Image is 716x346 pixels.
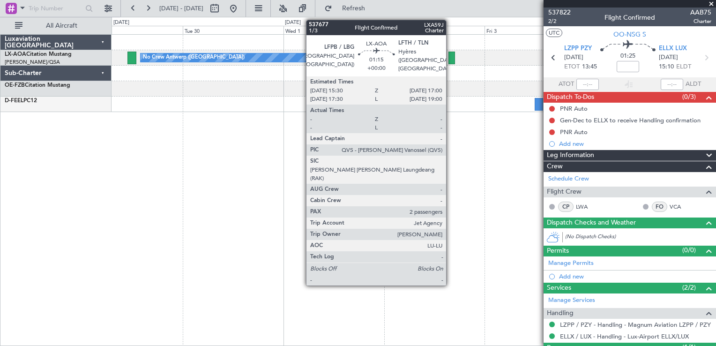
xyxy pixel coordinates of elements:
a: LWA [576,203,597,211]
span: Handling [547,308,574,319]
button: All Aircraft [10,18,102,33]
div: CP [558,202,574,212]
button: Refresh [320,1,376,16]
a: VCA [670,203,691,211]
span: Permits [547,246,569,256]
a: Manage Services [548,296,595,305]
div: Add new [559,272,711,280]
div: PNR Auto [560,128,588,136]
span: Charter [690,17,711,25]
div: [DATE] [113,19,129,27]
span: Leg Information [547,150,594,161]
span: 537822 [548,8,571,17]
span: (2/2) [682,283,696,293]
span: Dispatch To-Dos [547,92,594,103]
a: Manage Permits [548,259,594,268]
span: (0/0) [682,245,696,255]
div: Gen-Dec to ELLX to receive Handling confirmation [560,116,701,124]
span: Crew [547,161,563,172]
div: Wed 1 [283,26,384,34]
span: Flight Crew [547,187,582,197]
div: Tue 30 [183,26,283,34]
a: [PERSON_NAME]/QSA [5,59,60,66]
span: [DATE] [659,53,678,62]
span: ELLX LUX [659,44,687,53]
span: 13:45 [582,62,597,72]
span: Services [547,283,571,293]
div: Fri 3 [485,26,585,34]
a: D-FEELPC12 [5,98,37,104]
input: --:-- [576,79,599,90]
div: No Crew Antwerp ([GEOGRAPHIC_DATA]) [143,51,245,65]
span: [DATE] [564,53,583,62]
span: 01:25 [620,52,635,61]
div: Flight Confirmed [604,13,655,23]
span: OO-NSG S [613,30,646,39]
span: 2/2 [548,17,571,25]
div: Add new [559,140,711,148]
input: Trip Number [29,1,82,15]
div: (No Dispatch Checks) [565,233,716,243]
span: D-FEEL [5,98,23,104]
span: Refresh [334,5,373,12]
span: ATOT [559,80,574,89]
span: (0/3) [682,92,696,102]
div: [DATE] [285,19,301,27]
div: FO [652,202,667,212]
span: LX-AOA [5,52,26,57]
span: Dispatch Checks and Weather [547,218,636,228]
span: AAB75 [690,8,711,17]
span: [DATE] - [DATE] [159,4,203,13]
div: Thu 2 [384,26,485,34]
div: Mon 29 [82,26,183,34]
span: ETOT [564,62,580,72]
span: LZPP PZY [564,44,592,53]
a: OE-FZBCitation Mustang [5,83,70,88]
div: PNR Auto [560,105,588,113]
span: ELDT [676,62,691,72]
a: ELLX / LUX - Handling - Lux-Airport ELLX/LUX [560,332,689,340]
a: LZPP / PZY - Handling - Magnum Aviation LZPP / PZY [560,321,711,329]
span: OE-FZB [5,83,25,88]
button: UTC [546,29,562,37]
span: All Aircraft [24,23,99,29]
a: Schedule Crew [548,174,589,184]
span: ALDT [686,80,701,89]
span: 15:10 [659,62,674,72]
a: LX-AOACitation Mustang [5,52,72,57]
